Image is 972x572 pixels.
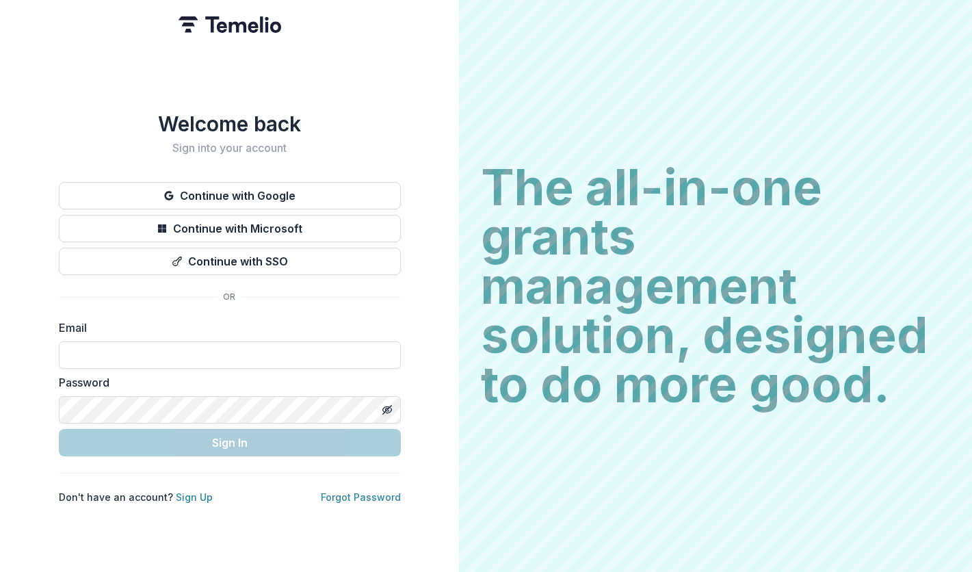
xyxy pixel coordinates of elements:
[59,374,393,391] label: Password
[59,142,401,155] h2: Sign into your account
[179,16,281,33] img: Temelio
[321,491,401,503] a: Forgot Password
[59,248,401,275] button: Continue with SSO
[59,182,401,209] button: Continue with Google
[59,429,401,456] button: Sign In
[59,490,213,504] p: Don't have an account?
[59,215,401,242] button: Continue with Microsoft
[59,320,393,336] label: Email
[59,112,401,136] h1: Welcome back
[176,491,213,503] a: Sign Up
[376,399,398,421] button: Toggle password visibility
